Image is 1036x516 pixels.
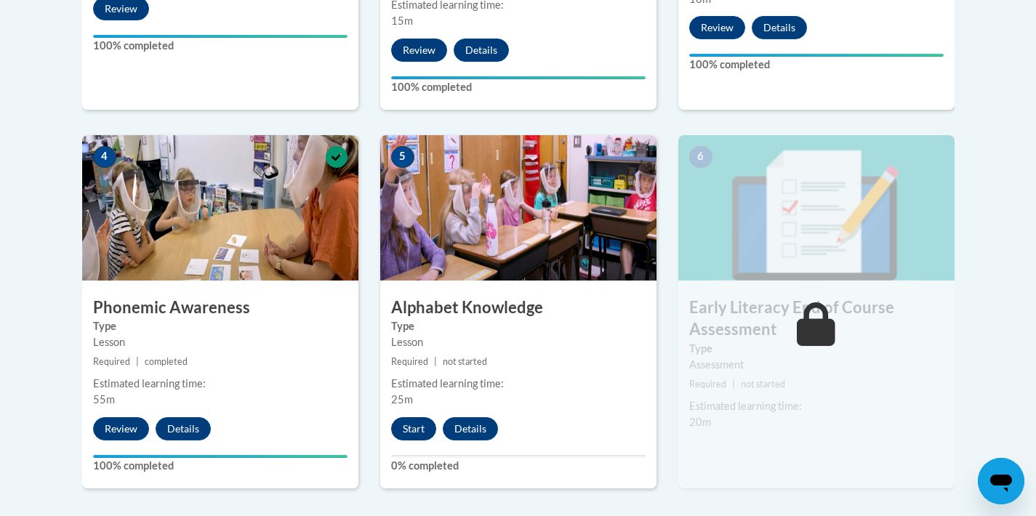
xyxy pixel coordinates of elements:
[93,146,116,168] span: 4
[678,297,955,342] h3: Early Literacy End of Course Assessment
[391,376,646,392] div: Estimated learning time:
[93,334,348,350] div: Lesson
[93,376,348,392] div: Estimated learning time:
[82,297,358,319] h3: Phonemic Awareness
[391,318,646,334] label: Type
[93,417,149,440] button: Review
[689,357,944,373] div: Assessment
[93,35,348,38] div: Your progress
[391,334,646,350] div: Lesson
[93,393,115,406] span: 55m
[391,76,646,79] div: Your progress
[136,356,139,367] span: |
[380,135,656,281] img: Course Image
[391,458,646,474] label: 0% completed
[93,458,348,474] label: 100% completed
[93,455,348,458] div: Your progress
[391,39,447,62] button: Review
[741,379,785,390] span: not started
[689,341,944,357] label: Type
[689,416,711,428] span: 20m
[93,318,348,334] label: Type
[82,135,358,281] img: Course Image
[978,458,1024,504] iframe: Button to launch messaging window
[689,379,726,390] span: Required
[689,54,944,57] div: Your progress
[380,297,656,319] h3: Alphabet Knowledge
[443,356,487,367] span: not started
[678,135,955,281] img: Course Image
[689,16,745,39] button: Review
[732,379,735,390] span: |
[391,356,428,367] span: Required
[434,356,437,367] span: |
[93,356,130,367] span: Required
[145,356,188,367] span: completed
[391,417,436,440] button: Start
[443,417,498,440] button: Details
[391,79,646,95] label: 100% completed
[689,146,712,168] span: 6
[454,39,509,62] button: Details
[391,15,413,27] span: 15m
[752,16,807,39] button: Details
[391,146,414,168] span: 5
[391,393,413,406] span: 25m
[156,417,211,440] button: Details
[689,398,944,414] div: Estimated learning time:
[93,38,348,54] label: 100% completed
[689,57,944,73] label: 100% completed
